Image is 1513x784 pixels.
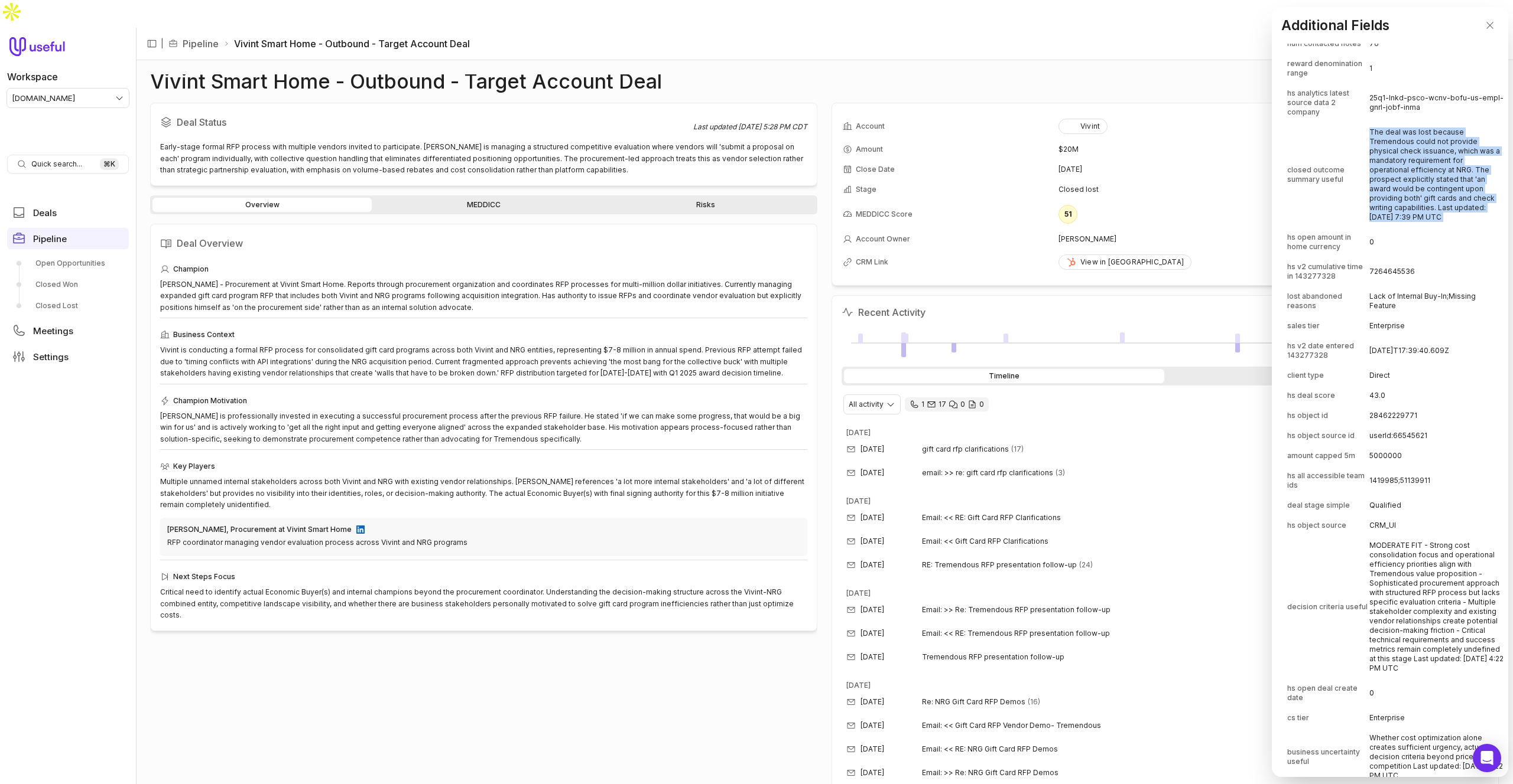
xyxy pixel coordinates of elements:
span: decision criteria useful [1287,602,1368,612]
span: hs all accessible team ids [1287,471,1368,490]
td: userId:66545621 [1369,426,1504,445]
td: 7264645536 [1369,257,1504,286]
span: hs v2 date entered 143277328 [1287,341,1368,360]
td: 28462229771 [1369,406,1504,425]
td: Lack of Internal Buy-In;Missing Feature [1369,287,1504,315]
span: hs object source id [1287,431,1355,440]
span: cs tier [1287,713,1309,723]
td: 76 [1369,34,1504,53]
td: CRM_UI [1369,516,1504,535]
span: hs v2 cumulative time in 143277328 [1287,262,1368,281]
td: 43.0 [1369,386,1504,405]
span: amount capped 5m [1287,451,1355,460]
span: num contacted notes [1287,39,1361,48]
span: client type [1287,371,1324,380]
td: The deal was lost because Tremendous could not provide physical check issuance, which was a manda... [1369,123,1504,227]
span: reward denomination range [1287,59,1368,78]
span: business uncertainty useful [1287,747,1368,766]
td: 0 [1369,679,1504,707]
span: lost abandoned reasons [1287,292,1368,311]
span: closed outcome summary useful [1287,165,1368,184]
td: 0 [1369,228,1504,256]
button: Close [1481,17,1499,34]
span: sales tier [1287,321,1320,331]
span: hs analytics latest source data 2 company [1287,89,1368,117]
span: hs object id [1287,411,1328,420]
td: 1 [1369,54,1504,83]
td: MODERATE FIT - Strong cost consolidation focus and operational efficiency priorities align with T... [1369,536,1504,678]
td: Direct [1369,366,1504,385]
span: hs open deal create date [1287,684,1368,703]
td: [DATE]T17:39:40.609Z [1369,337,1504,365]
h2: Additional Fields [1281,18,1389,32]
span: hs object source [1287,521,1346,530]
td: Qualified [1369,496,1504,515]
span: hs open amount in home currency [1287,233,1368,251]
span: hs deal score [1287,391,1335,400]
td: 25q1-lnkd-psco-wcnv-bofu-us-empl-gnrl-jobf-inma [1369,84,1504,122]
td: Enterprise [1369,708,1504,727]
td: 1419985;51139911 [1369,466,1504,495]
span: deal stage simple [1287,501,1350,510]
td: Enterprise [1369,316,1504,335]
td: 5000000 [1369,446,1504,465]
